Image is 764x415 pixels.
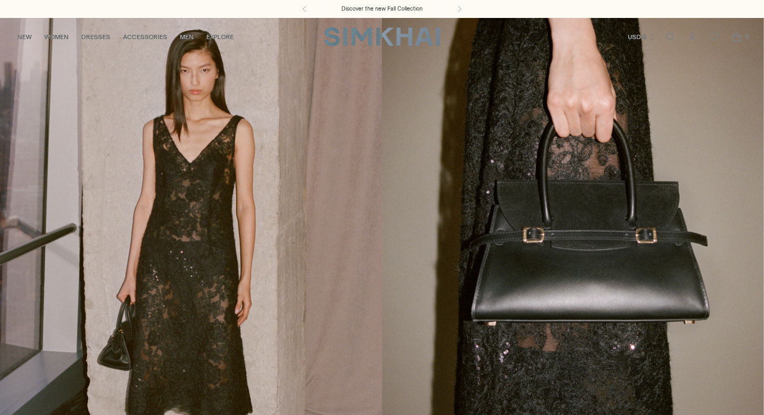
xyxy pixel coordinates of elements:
a: Go to the account page [682,26,703,48]
a: Discover the new Fall Collection [341,5,423,13]
span: 0 [742,32,751,41]
a: DRESSES [81,25,110,49]
a: WOMEN [44,25,69,49]
a: Open cart modal [726,26,747,48]
a: NEW [17,25,32,49]
a: MEN [180,25,194,49]
a: ACCESSORIES [123,25,167,49]
a: SIMKHAI [324,26,440,47]
a: EXPLORE [206,25,234,49]
a: Open search modal [660,26,681,48]
button: USD $ [628,25,656,49]
a: Wishlist [704,26,725,48]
